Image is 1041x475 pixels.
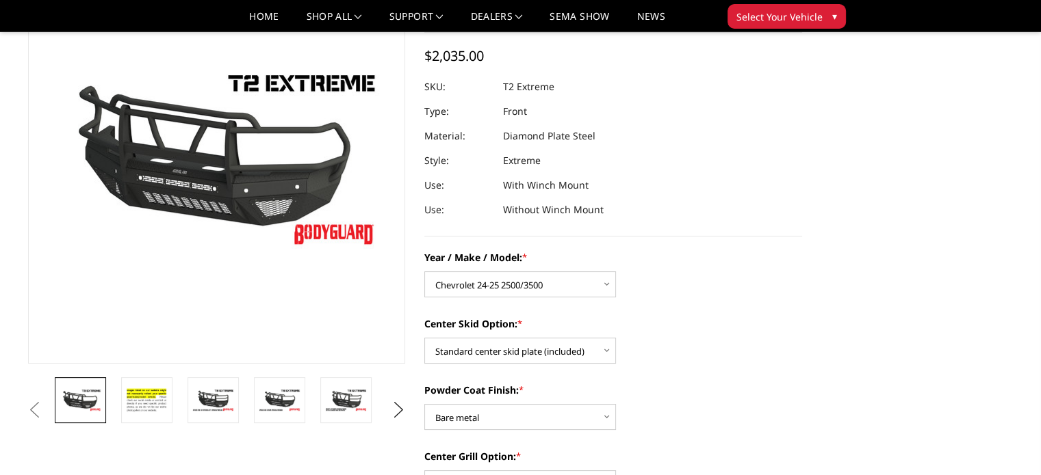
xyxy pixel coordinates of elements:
button: Previous [25,400,45,420]
dd: Front [503,99,527,124]
dt: Use: [424,198,493,222]
img: T2 Series - Extreme Front Bumper (receiver or winch) [59,388,102,412]
label: Year / Make / Model: [424,250,802,264]
a: Dealers [471,12,523,31]
dd: T2 Extreme [503,74,554,99]
dt: Style: [424,148,493,173]
dd: With Winch Mount [503,173,589,198]
a: Home [249,12,279,31]
img: T2 Series - Extreme Front Bumper (receiver or winch) [258,388,301,412]
img: T2 Series - Extreme Front Bumper (receiver or winch) [324,388,368,412]
span: $2,035.00 [424,46,484,65]
dt: Use: [424,173,493,198]
label: Powder Coat Finish: [424,383,802,397]
dt: Type: [424,99,493,124]
a: SEMA Show [550,12,609,31]
a: Support [389,12,444,31]
dd: Without Winch Mount [503,198,604,222]
dt: Material: [424,124,493,148]
a: shop all [307,12,362,31]
label: Center Grill Option: [424,449,802,463]
dd: Diamond Plate Steel [503,124,595,148]
span: ▾ [832,9,837,23]
label: Center Skid Option: [424,316,802,331]
img: T2 Series - Extreme Front Bumper (receiver or winch) [192,388,235,412]
button: Select Your Vehicle [728,4,846,29]
button: Next [388,400,409,420]
span: Select Your Vehicle [736,10,823,24]
img: T2 Series - Extreme Front Bumper (receiver or winch) [125,385,168,415]
a: News [637,12,665,31]
dd: Extreme [503,148,541,173]
dt: SKU: [424,74,493,99]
